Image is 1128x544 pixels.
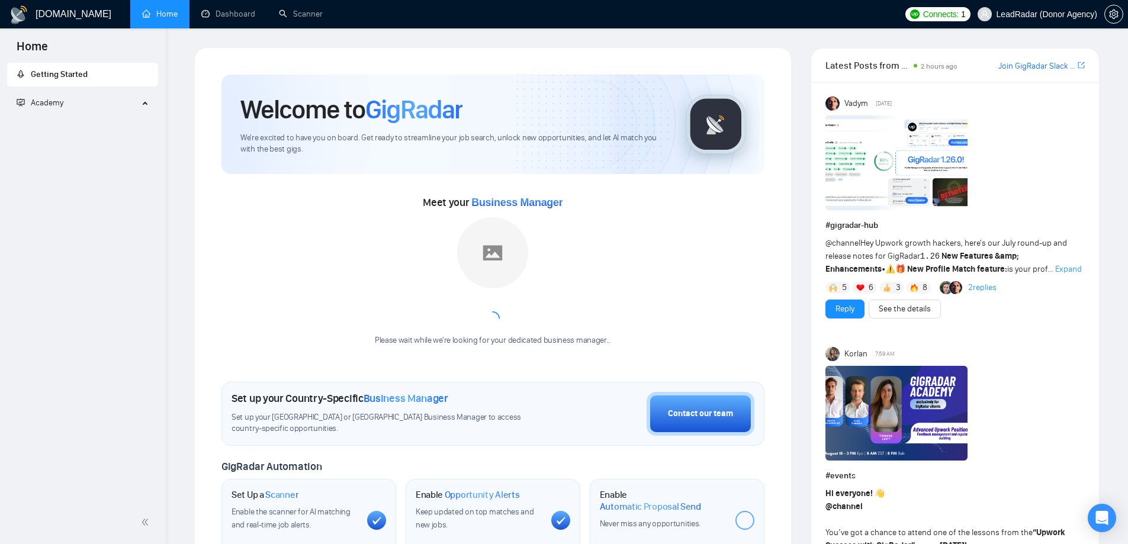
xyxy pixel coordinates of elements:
[825,238,1067,274] span: Hey Upwork growth hackers, here's our July round-up and release notes for GigRadar • is your prof...
[825,219,1085,232] h1: # gigradar-hub
[968,282,997,294] a: 2replies
[825,96,840,111] img: Vadym
[825,58,910,73] span: Latest Posts from the GigRadar Community
[445,489,520,501] span: Opportunity Alerts
[920,252,940,261] code: 1.26
[457,217,528,288] img: placeholder.png
[240,133,667,155] span: We're excited to have you on board. Get ready to streamline your job search, unlock new opportuni...
[895,264,905,274] span: 🎁
[416,507,534,530] span: Keep updated on top matches and new jobs.
[896,282,901,294] span: 3
[1088,504,1116,532] div: Open Intercom Messenger
[869,300,941,318] button: See the details
[1104,5,1123,24] button: setting
[981,10,989,18] span: user
[825,469,1085,482] h1: # events
[1078,60,1085,71] a: export
[876,98,892,109] span: [DATE]
[940,281,953,294] img: Alex B
[365,94,462,125] span: GigRadar
[835,302,854,316] a: Reply
[825,238,860,248] span: @channel
[1105,9,1123,19] span: setting
[856,284,865,292] img: ❤️
[232,392,448,405] h1: Set up your Country-Specific
[600,519,700,529] span: Never miss any opportunities.
[364,392,448,405] span: Business Manager
[923,282,927,294] span: 8
[869,282,873,294] span: 6
[907,264,1007,274] strong: New Profile Match feature:
[1104,9,1123,19] a: setting
[825,488,873,498] strong: Hi everyone!
[879,302,931,316] a: See the details
[600,501,701,513] span: Automatic Proposal Send
[825,366,968,461] img: F09ASNL5WRY-GR%20Academy%20-%20Tamara%20Levit.png
[825,501,863,511] span: @channel
[416,489,520,501] h1: Enable
[825,347,840,361] img: Korlan
[1078,60,1085,70] span: export
[647,392,754,436] button: Contact our team
[885,264,895,274] span: ⚠️
[686,95,745,154] img: gigradar-logo.png
[921,62,957,70] span: 2 hours ago
[875,349,895,359] span: 7:59 AM
[1055,264,1082,274] span: Expand
[829,284,837,292] img: 🙌
[825,115,968,210] img: F09AC4U7ATU-image.png
[910,284,918,292] img: 🔥
[825,300,865,318] button: Reply
[844,347,867,360] span: Korlan
[883,284,891,292] img: 👍
[875,488,885,498] span: 👋
[961,8,966,21] span: 1
[423,196,563,209] span: Meet your
[485,311,500,326] span: loading
[923,8,959,21] span: Connects:
[368,335,618,346] div: Please wait while we're looking for your dedicated business manager...
[844,97,868,110] span: Vadym
[600,489,726,512] h1: Enable
[668,407,733,420] div: Contact our team
[998,60,1075,73] a: Join GigRadar Slack Community
[910,9,920,19] img: upwork-logo.png
[471,197,563,208] span: Business Manager
[842,282,847,294] span: 5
